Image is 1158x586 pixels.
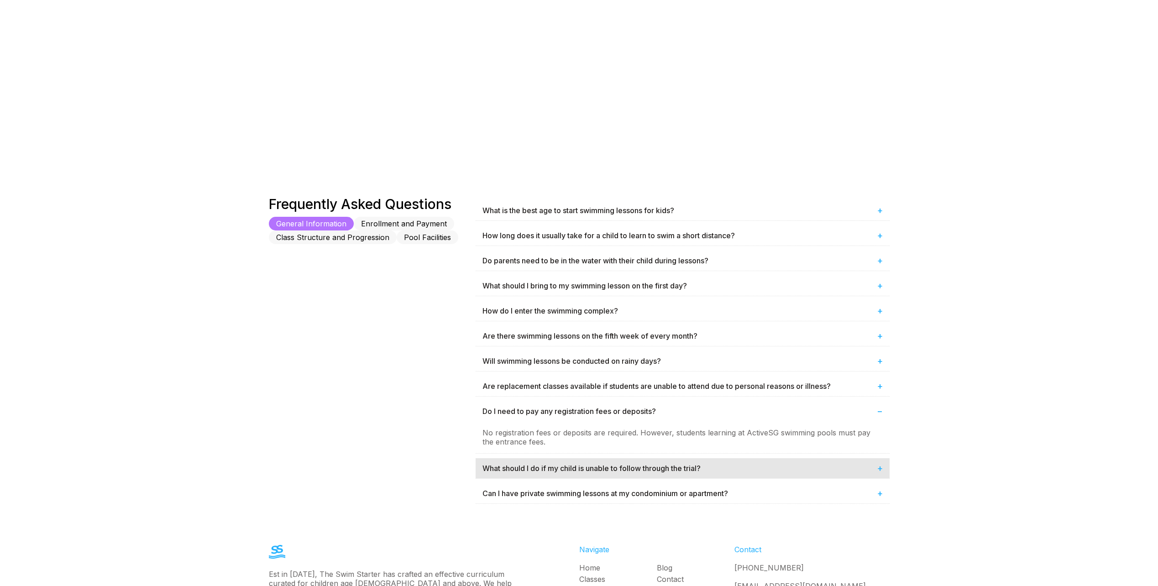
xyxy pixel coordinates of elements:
[269,230,397,244] button: Class Structure and Progression
[476,200,890,220] div: What is the best age to start swimming lessons for kids?
[476,376,890,396] div: Are replacement classes available if students are unable to attend due to personal reasons or ill...
[476,351,890,371] div: Will swimming lessons be conducted on rainy days?
[734,545,890,554] div: Contact
[397,230,458,244] button: Pool Facilities
[476,458,890,478] div: What should I do if my child is unable to follow through the trial?
[476,301,890,321] div: How do I enter the swimming complex?
[877,406,883,417] span: −
[877,305,883,316] span: +
[657,563,734,572] a: Blog
[476,326,890,346] div: Are there swimming lessons on the fifth week of every month?
[877,356,883,366] span: +
[579,575,657,584] a: Classes
[657,575,734,584] a: Contact
[877,463,883,474] span: +
[877,381,883,392] span: +
[877,230,883,241] span: +
[476,401,890,421] div: Do I need to pay any registration fees or deposits?
[877,280,883,291] span: +
[476,483,890,503] div: Can I have private swimming lessons at my condominium or apartment?
[579,563,657,572] a: Home
[579,545,734,554] div: Navigate
[877,488,883,499] span: +
[269,196,476,212] div: Frequently Asked Questions
[877,255,883,266] span: +
[354,217,454,230] button: Enrollment and Payment
[877,205,883,216] span: +
[476,276,890,296] div: What should I bring to my swimming lesson on the first day?
[476,251,890,271] div: Do parents need to be in the water with their child during lessons?
[877,330,883,341] span: +
[269,545,285,559] img: The Swim Starter Logo
[476,225,890,246] div: How long does it usually take for a child to learn to swim a short distance?
[734,563,804,572] a: [PHONE_NUMBER]
[482,428,883,446] p: No registration fees or deposits are required. However, students learning at ActiveSG swimming po...
[269,217,354,230] button: General Information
